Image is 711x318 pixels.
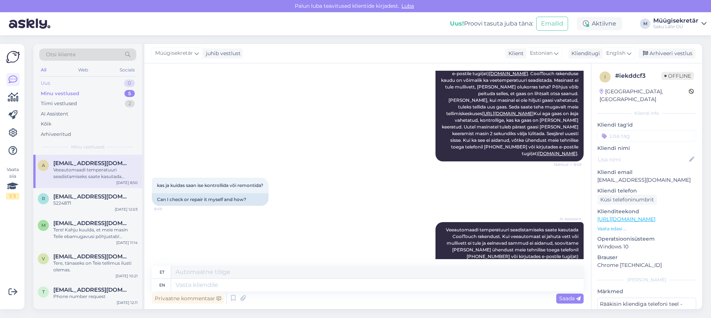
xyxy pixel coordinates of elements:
[597,243,696,251] p: Windows 10
[6,193,19,200] div: 1 / 3
[41,110,68,118] div: AI Assistent
[42,196,45,201] span: r
[41,131,71,138] div: Arhiveeritud
[53,160,130,167] span: airi@meediagrupi.ee
[446,227,580,266] span: Veeautomaadi temperatuuri seadistamiseks saate kasutada CoolTouch rakendust. Kui veeautomaat ei j...
[597,261,696,269] p: Chrome [TECHNICAL_ID]
[124,80,135,87] div: 0
[600,88,689,103] div: [GEOGRAPHIC_DATA], [GEOGRAPHIC_DATA]
[653,24,698,30] div: Saku Läte OÜ
[505,50,524,57] div: Klient
[597,195,657,205] div: Küsi telefoninumbrit
[203,50,241,57] div: juhib vestlust
[638,48,695,58] div: Arhiveeri vestlus
[53,260,138,273] div: Tere, tänaseks on Teie tellimus ilusti olemas.
[42,289,45,295] span: t
[53,227,138,240] div: Tere! Kahju kuulda, et meie masin Teile ebamugavusi põhjustab! Anname info edasi meie tehnilisele...
[597,168,696,176] p: Kliendi email
[606,49,625,57] span: English
[640,19,650,29] div: M
[597,216,655,222] a: [URL][DOMAIN_NAME]
[125,100,135,107] div: 2
[53,293,138,300] div: Phone number request
[559,295,581,302] span: Saada
[597,235,696,243] p: Operatsioonisüsteem
[554,216,581,222] span: AI Assistent
[6,166,19,200] div: Vaata siia
[53,200,138,207] div: 5224871
[160,266,164,278] div: et
[53,287,130,293] span: toomas@hevea.ee
[441,4,580,156] span: Kahju kuulda, et teie veeautomaadiga on probleeme. Veeautomaadist ei tule [PERSON_NAME], mida pea...
[118,65,136,75] div: Socials
[124,90,135,97] div: 5
[615,71,661,80] div: # iekddcf3
[157,183,263,188] span: kas ja kuidas saan ise kontrollida või remontida?
[604,74,606,80] span: i
[597,208,696,215] p: Klienditeekond
[39,65,48,75] div: All
[53,253,130,260] span: veera.baranova@kliimaseade.ee
[597,144,696,152] p: Kliendi nimi
[41,80,50,87] div: Uus
[661,72,694,80] span: Offline
[577,17,622,30] div: Aktiivne
[152,294,224,304] div: Privaatne kommentaar
[42,163,45,168] span: a
[399,3,416,9] span: Luba
[653,18,707,30] a: MüügisekretärSaku Läte OÜ
[597,288,696,295] p: Märkmed
[42,256,45,261] span: v
[598,155,688,164] input: Lisa nimi
[152,193,268,206] div: Can I check or repair it myself and how?
[6,50,20,64] img: Askly Logo
[554,162,581,167] span: Nähtud ✓ 8:49
[597,225,696,232] p: Vaata edasi ...
[653,18,698,24] div: Müügisekretär
[159,279,165,291] div: en
[597,277,696,283] div: [PERSON_NAME]
[115,207,138,212] div: [DATE] 12:03
[450,19,533,28] div: Proovi tasuta juba täna:
[71,144,104,150] span: Minu vestlused
[536,17,568,31] button: Emailid
[597,130,696,141] input: Lisa tag
[53,220,130,227] span: maari@ekspro.ee
[489,71,528,76] a: [DOMAIN_NAME]
[116,273,138,279] div: [DATE] 10:21
[597,176,696,184] p: [EMAIL_ADDRESS][DOMAIN_NAME]
[116,240,138,245] div: [DATE] 11:14
[41,120,51,128] div: Kõik
[597,187,696,195] p: Kliendi telefon
[41,90,79,97] div: Minu vestlused
[154,206,182,212] span: 8:49
[41,222,46,228] span: m
[482,111,534,116] a: [URL][DOMAIN_NAME]
[53,193,130,200] span: rait.karro@amit.eu
[155,49,193,57] span: Müügisekretär
[597,110,696,117] div: Kliendi info
[597,254,696,261] p: Brauser
[530,49,553,57] span: Estonian
[53,167,138,180] div: Veeautomaadi temperatuuri seadistamiseks saate kasutada CoolTouch rakendust. Kui veeautomaat ei j...
[538,151,577,156] a: [DOMAIN_NAME]
[597,121,696,129] p: Kliendi tag'id
[117,300,138,305] div: [DATE] 12:11
[568,50,600,57] div: Klienditugi
[41,100,77,107] div: Tiimi vestlused
[450,20,464,27] b: Uus!
[46,51,76,58] span: Otsi kliente
[77,65,90,75] div: Web
[116,180,138,185] div: [DATE] 8:50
